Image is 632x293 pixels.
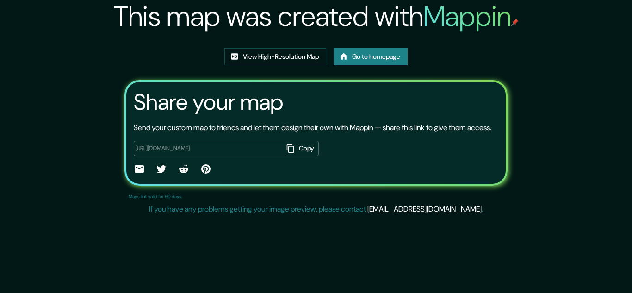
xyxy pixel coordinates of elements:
[511,19,519,26] img: mappin-pin
[283,141,319,156] button: Copy
[134,89,283,115] h3: Share your map
[149,204,483,215] p: If you have any problems getting your image preview, please contact .
[334,48,408,65] a: Go to homepage
[134,122,491,133] p: Send your custom map to friends and let them design their own with Mappin — share this link to gi...
[224,48,326,65] a: View High-Resolution Map
[129,193,182,200] p: Maps link valid for 60 days.
[367,204,482,214] a: [EMAIL_ADDRESS][DOMAIN_NAME]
